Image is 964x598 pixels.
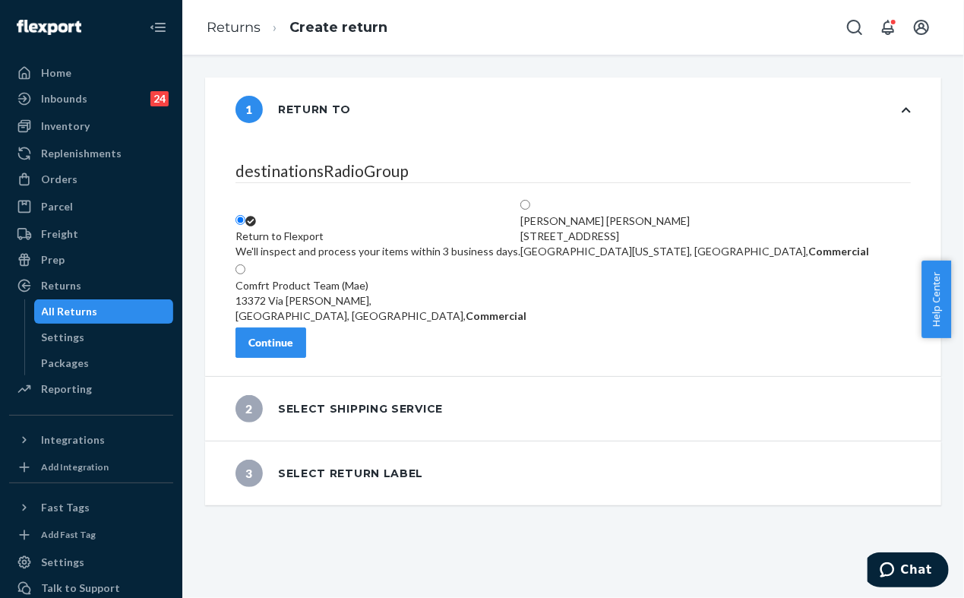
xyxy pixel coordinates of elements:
[906,12,937,43] button: Open account menu
[41,528,96,541] div: Add Fast Tag
[235,293,526,308] div: 13372 Via [PERSON_NAME],
[41,119,90,134] div: Inventory
[520,214,869,229] div: [PERSON_NAME] [PERSON_NAME]
[207,19,261,36] a: Returns
[466,309,526,322] strong: Commercial
[41,432,105,448] div: Integrations
[520,244,869,259] div: [GEOGRAPHIC_DATA][US_STATE], [GEOGRAPHIC_DATA],
[235,244,520,259] div: We'll inspect and process your items within 3 business days.
[520,200,530,210] input: [PERSON_NAME] [PERSON_NAME][STREET_ADDRESS][GEOGRAPHIC_DATA][US_STATE], [GEOGRAPHIC_DATA],Commercial
[868,552,949,590] iframe: Opens a widget where you can chat to one of our agents
[143,12,173,43] button: Close Navigation
[9,550,173,574] a: Settings
[41,199,73,214] div: Parcel
[235,460,423,487] div: Select return label
[41,172,77,187] div: Orders
[235,327,306,358] button: Continue
[235,264,245,274] input: Comfrt Product Team (Mae)13372 Via [PERSON_NAME],[GEOGRAPHIC_DATA], [GEOGRAPHIC_DATA],Commercial
[921,261,951,338] button: Help Center
[41,65,71,81] div: Home
[9,377,173,401] a: Reporting
[34,325,174,350] a: Settings
[235,96,263,123] span: 1
[9,458,173,476] a: Add Integration
[808,245,869,258] strong: Commercial
[9,248,173,272] a: Prep
[41,252,65,267] div: Prep
[9,495,173,520] button: Fast Tags
[235,229,520,244] div: Return to Flexport
[42,356,90,371] div: Packages
[289,19,387,36] a: Create return
[520,229,869,244] div: [STREET_ADDRESS]
[873,12,903,43] button: Open notifications
[235,460,263,487] span: 3
[42,304,98,319] div: All Returns
[41,278,81,293] div: Returns
[150,91,169,106] div: 24
[235,308,526,324] div: [GEOGRAPHIC_DATA], [GEOGRAPHIC_DATA],
[194,5,400,50] ol: breadcrumbs
[41,226,78,242] div: Freight
[235,395,263,422] span: 2
[248,335,293,350] div: Continue
[9,428,173,452] button: Integrations
[34,299,174,324] a: All Returns
[17,20,81,35] img: Flexport logo
[41,460,109,473] div: Add Integration
[41,581,120,596] div: Talk to Support
[41,500,90,515] div: Fast Tags
[9,114,173,138] a: Inventory
[41,555,84,570] div: Settings
[41,91,87,106] div: Inbounds
[235,395,443,422] div: Select shipping service
[9,167,173,191] a: Orders
[9,141,173,166] a: Replenishments
[9,526,173,544] a: Add Fast Tag
[235,96,351,123] div: Return to
[41,381,92,397] div: Reporting
[235,160,911,183] legend: destinationsRadioGroup
[839,12,870,43] button: Open Search Box
[41,146,122,161] div: Replenishments
[9,274,173,298] a: Returns
[9,61,173,85] a: Home
[235,215,245,225] input: Return to FlexportWe'll inspect and process your items within 3 business days.
[42,330,85,345] div: Settings
[34,351,174,375] a: Packages
[9,222,173,246] a: Freight
[235,278,526,293] div: Comfrt Product Team (Mae)
[9,87,173,111] a: Inbounds24
[9,195,173,219] a: Parcel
